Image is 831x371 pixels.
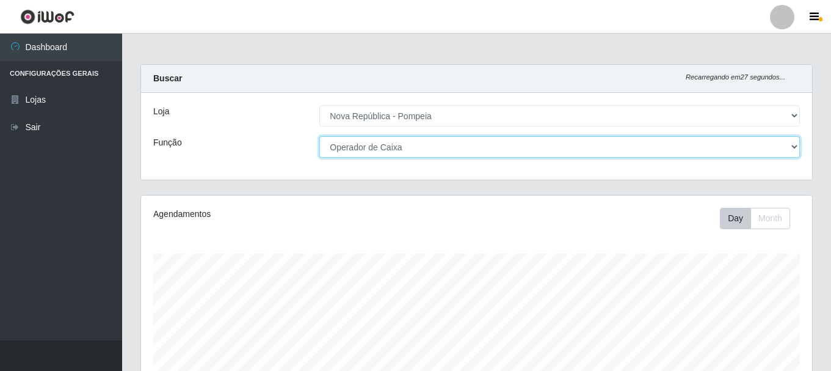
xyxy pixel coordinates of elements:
[153,105,169,118] label: Loja
[720,208,751,229] button: Day
[750,208,790,229] button: Month
[153,208,412,221] div: Agendamentos
[153,136,182,149] label: Função
[686,73,785,81] i: Recarregando em 27 segundos...
[20,9,74,24] img: CoreUI Logo
[720,208,790,229] div: First group
[720,208,800,229] div: Toolbar with button groups
[153,73,182,83] strong: Buscar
